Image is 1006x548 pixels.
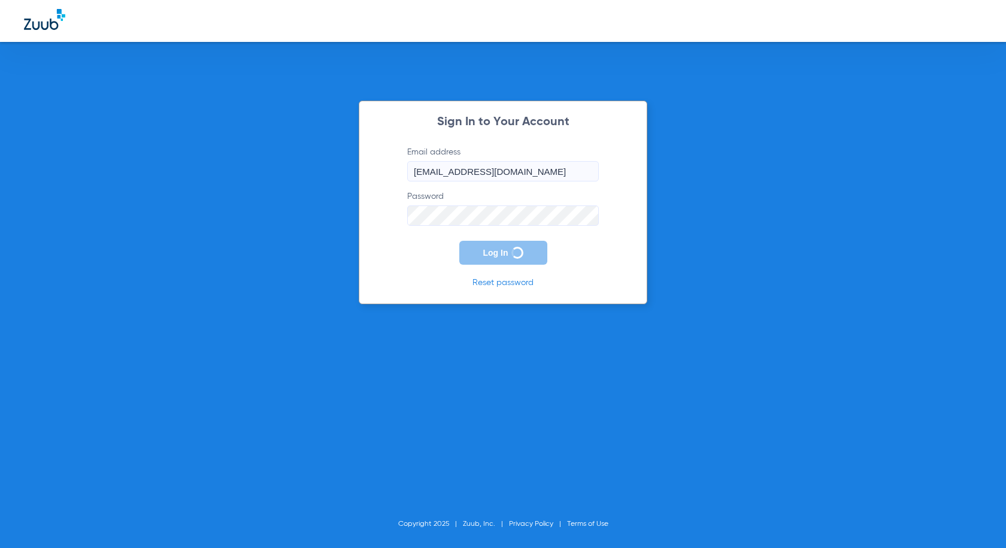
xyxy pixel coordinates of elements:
[398,518,463,530] li: Copyright 2025
[472,278,534,287] a: Reset password
[407,205,599,226] input: Password
[407,190,599,226] label: Password
[463,518,509,530] li: Zuub, Inc.
[483,248,508,258] span: Log In
[389,116,617,128] h2: Sign In to Your Account
[407,146,599,181] label: Email address
[567,520,608,528] a: Terms of Use
[509,520,553,528] a: Privacy Policy
[459,241,547,265] button: Log In
[24,9,65,30] img: Zuub Logo
[407,161,599,181] input: Email address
